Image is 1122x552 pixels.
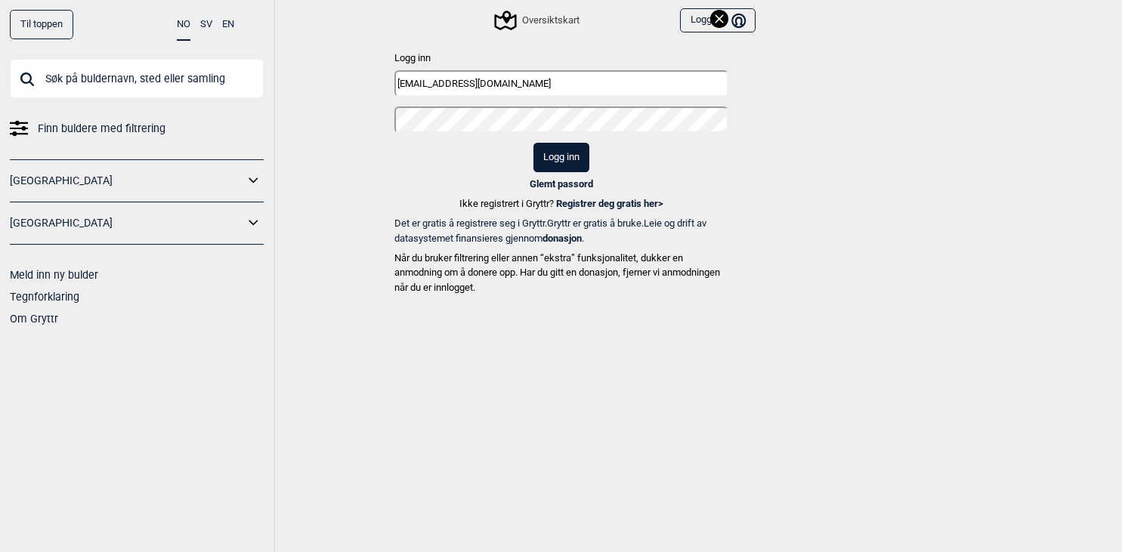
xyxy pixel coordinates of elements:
[10,170,244,192] a: [GEOGRAPHIC_DATA]
[680,8,755,33] button: Logg inn
[394,251,728,295] p: Når du bruker filtrering eller annen “ekstra” funksjonalitet, dukker en anmodning om å donere opp...
[556,198,663,209] a: Registrer deg gratis her>
[530,178,593,190] a: Glemt passord
[496,11,580,29] div: Oversiktskart
[10,10,73,39] div: Til toppen
[394,70,728,97] input: Epost
[10,269,98,281] a: Meld inn ny bulder
[10,291,79,303] a: Tegnforklaring
[177,10,190,41] button: NO
[533,143,589,172] button: Logg inn
[10,59,264,98] input: Søk på buldernavn, sted eller samling
[10,212,244,234] a: [GEOGRAPHIC_DATA]
[394,216,728,245] p: Det er gratis å registrere seg i Gryttr. Gryttr er gratis å bruke. Leie og drift av datasystemet ...
[10,118,264,140] a: Finn buldere med filtrering
[394,216,728,245] a: Det er gratis å registrere seg i Gryttr.Gryttr er gratis å bruke.Leie og drift av datasystemet fi...
[200,10,212,39] button: SV
[542,233,582,244] b: donasjon
[38,118,165,140] span: Finn buldere med filtrering
[394,51,728,66] p: Logg inn
[10,313,58,325] a: Om Gryttr
[222,10,234,39] button: EN
[459,196,663,211] p: Ikke registrert i Gryttr?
